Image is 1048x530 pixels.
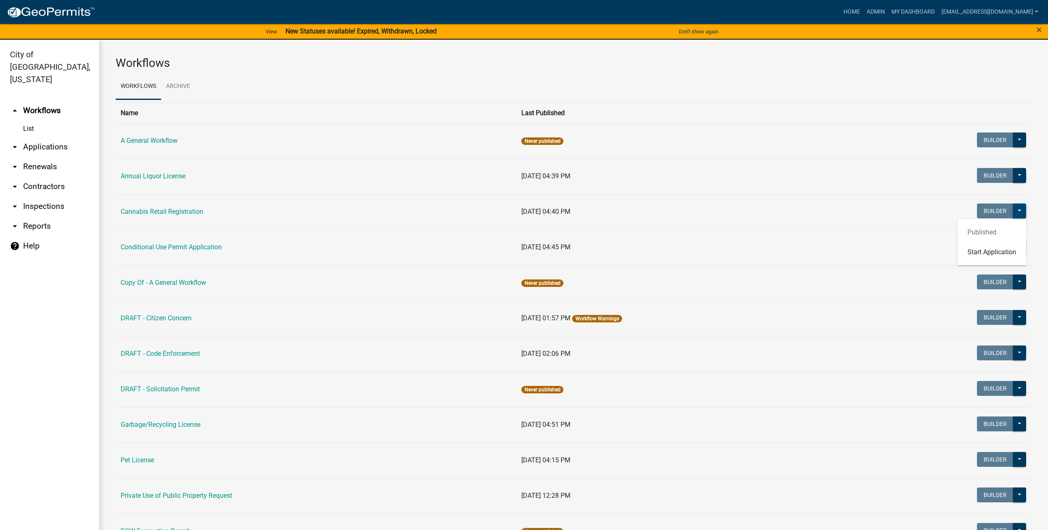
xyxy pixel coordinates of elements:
button: Builder [977,381,1013,396]
i: arrow_drop_down [10,142,20,152]
i: help [10,241,20,251]
h3: Workflows [116,56,1031,70]
button: Builder [977,274,1013,289]
button: Builder [977,168,1013,183]
a: Garbage/Recycling License [121,421,200,428]
a: Pet License [121,456,154,464]
span: [DATE] 01:57 PM [521,314,570,322]
button: Builder [977,132,1013,147]
span: [DATE] 04:45 PM [521,243,570,251]
i: arrow_drop_down [10,221,20,231]
a: Copy Of - A General Workflow [121,279,206,286]
i: arrow_drop_down [10,182,20,192]
span: Never published [521,386,563,393]
a: DRAFT - Citizen Concern [121,314,192,322]
i: arrow_drop_up [10,106,20,116]
span: × [1036,24,1042,35]
a: Annual Liquor License [121,172,185,180]
button: Builder [977,345,1013,360]
span: Never published [521,279,563,287]
strong: New Statuses available! Expired, Withdrawn, Locked [285,27,437,35]
a: Private Use of Public Property Request [121,492,232,499]
a: [EMAIL_ADDRESS][DOMAIN_NAME] [938,4,1041,20]
button: Don't show again [675,25,722,38]
span: [DATE] 02:06 PM [521,350,570,357]
button: Builder [977,203,1013,218]
span: [DATE] 04:40 PM [521,208,570,215]
a: Cannabis Retail Registration [121,208,203,215]
button: Start Application [958,242,1026,262]
a: Home [840,4,863,20]
span: [DATE] 04:15 PM [521,456,570,464]
span: [DATE] 04:39 PM [521,172,570,180]
button: Close [1036,25,1042,35]
a: A General Workflow [121,137,178,144]
th: Last Published [516,103,850,123]
span: [DATE] 04:51 PM [521,421,570,428]
i: arrow_drop_down [10,201,20,211]
a: My Dashboard [888,4,938,20]
a: View [262,25,280,38]
span: Never published [521,137,563,145]
span: [DATE] 12:28 PM [521,492,570,499]
button: Builder [977,487,1013,502]
a: Archive [161,73,195,100]
a: Workflow Warnings [575,316,619,322]
a: Conditional Use Permit Application [121,243,222,251]
a: DRAFT - Code Enforcement [121,350,200,357]
th: Name [116,103,516,123]
button: Builder [977,452,1013,467]
i: arrow_drop_down [10,162,20,172]
a: Workflows [116,73,161,100]
button: Builder [977,310,1013,325]
button: Builder [977,416,1013,431]
a: DRAFT - Solicitation Permit [121,385,200,393]
a: Admin [863,4,888,20]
